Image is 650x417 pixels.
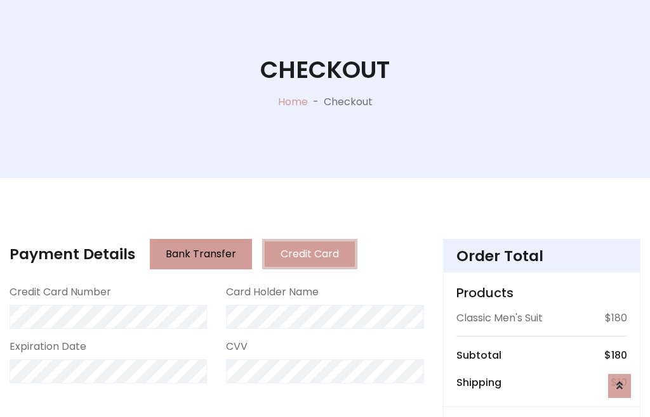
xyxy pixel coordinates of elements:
h6: Subtotal [456,349,501,361]
a: Home [278,94,308,109]
h6: Shipping [456,376,501,388]
label: CVV [226,339,248,354]
h5: Products [456,285,627,300]
label: Credit Card Number [10,285,111,300]
h4: Order Total [456,247,627,265]
label: Expiration Date [10,339,86,354]
h1: Checkout [260,56,390,84]
h4: Payment Details [10,245,135,263]
p: $180 [605,311,627,326]
button: Bank Transfer [150,239,252,269]
span: 180 [611,348,627,362]
p: - [308,94,324,110]
label: Card Holder Name [226,285,319,300]
p: Classic Men's Suit [456,311,543,326]
button: Credit Card [262,239,357,269]
p: Checkout [324,94,373,110]
h6: $ [604,349,627,361]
